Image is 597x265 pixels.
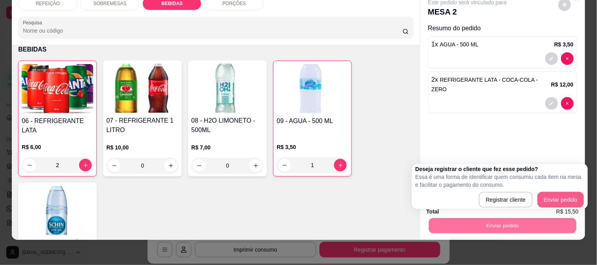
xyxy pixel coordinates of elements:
img: product-image [22,64,93,113]
p: R$ 3,50 [277,143,348,151]
p: PORÇÕES [222,0,246,7]
p: SOBREMESAS [93,0,126,7]
label: Pesquisa [23,19,45,26]
button: decrease-product-quantity [545,52,558,65]
img: product-image [106,64,179,113]
p: Essa é uma forma de identificar quem consumiu cada item na mesa e facilitar o pagamento do consumo. [416,173,584,189]
p: BEBIDAS [161,0,183,7]
span: REFRIGERANTE LATA - COCA-COLA - ZERO [432,77,538,92]
button: increase-product-quantity [334,159,347,171]
h2: Deseja registrar o cliente que fez esse pedido? [416,165,584,173]
button: decrease-product-quantity [561,52,574,65]
p: BEBIDAS [18,45,413,54]
strong: Total [427,208,439,215]
h4: 10 - AGUA COM GÁS [21,238,94,248]
p: R$ 3,50 [554,40,574,48]
button: increase-product-quantity [250,159,262,172]
button: decrease-product-quantity [561,97,574,110]
button: decrease-product-quantity [278,159,291,171]
button: decrease-product-quantity [545,97,558,110]
img: product-image [191,64,264,113]
h4: 09 - AGUA - 500 ML [277,116,348,126]
p: 2 x [432,75,551,94]
h4: 08 - H2O LIMONETO - 500ML [191,116,264,135]
p: 1 x [432,40,479,49]
p: R$ 12,00 [551,81,574,88]
button: Enviar pedido [429,218,576,233]
input: Pesquisa [23,27,403,35]
p: R$ 6,00 [22,143,93,151]
span: R$ 15,50 [556,207,579,216]
button: Enviar pedido [538,192,584,208]
span: AGUA - 500 ML [440,41,479,48]
p: Resumo do pedido [428,24,577,33]
button: Registrar cliente [479,192,533,208]
button: decrease-product-quantity [193,159,205,172]
img: product-image [277,64,348,113]
p: R$ 10,00 [106,144,179,151]
p: REFEIÇÃO [36,0,60,7]
p: R$ 7,00 [191,144,264,151]
img: product-image [21,186,94,235]
h4: 07 - REFRIGERANTE 1 LITRO [106,116,179,135]
h4: 06 - REFRIGERANTE LATA [22,116,93,135]
p: MESA 2 [428,6,507,17]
